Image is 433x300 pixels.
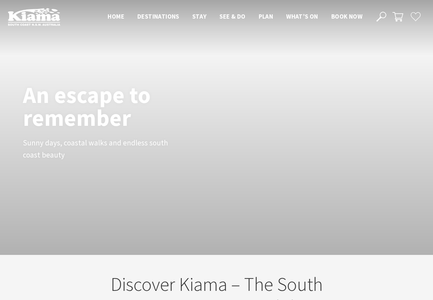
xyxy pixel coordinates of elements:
span: Plan [259,12,273,20]
span: Destinations [137,12,179,20]
p: Sunny days, coastal walks and endless south coast beauty [23,137,170,161]
span: Book now [331,12,362,20]
span: What’s On [286,12,318,20]
span: See & Do [219,12,245,20]
span: Home [108,12,124,20]
nav: Main Menu [101,11,369,22]
img: Kiama Logo [8,8,60,26]
h1: An escape to remember [23,83,203,129]
span: Stay [192,12,207,20]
